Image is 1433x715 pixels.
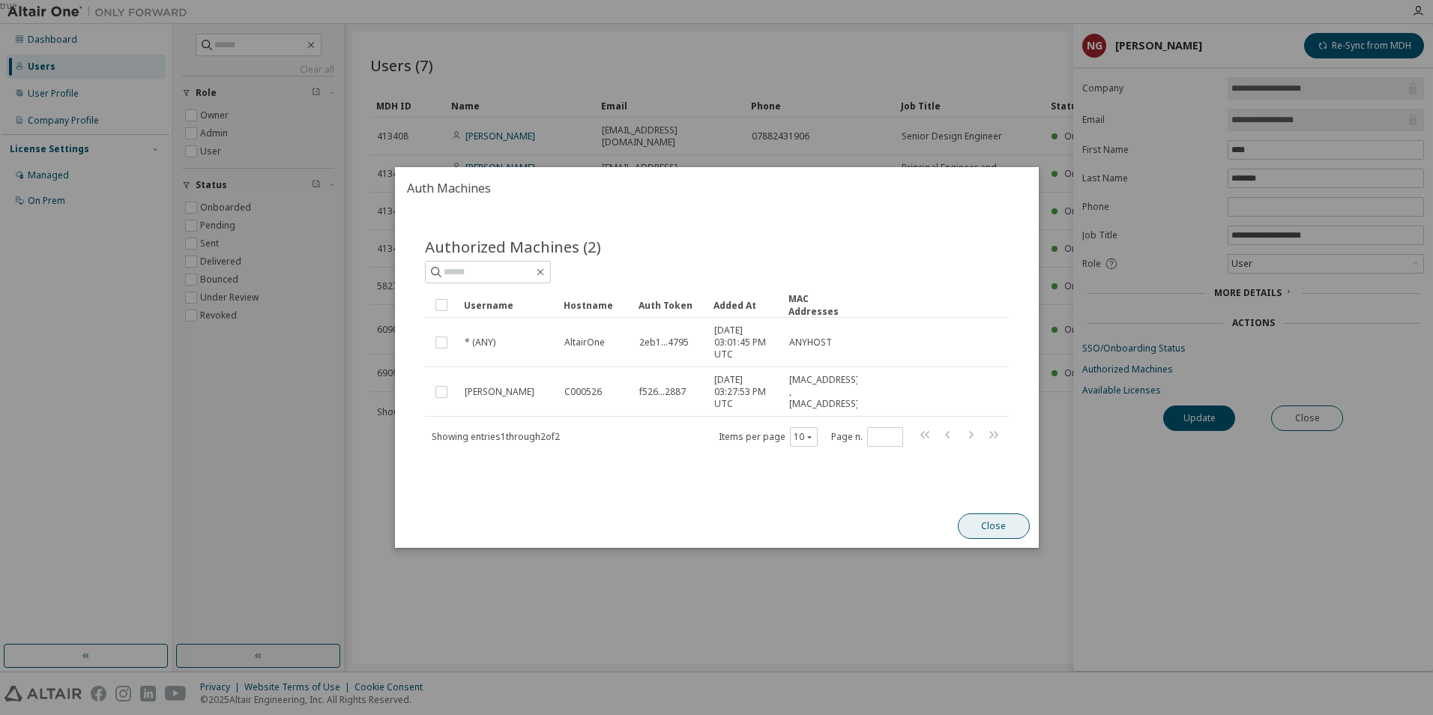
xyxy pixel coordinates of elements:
[718,427,817,447] span: Items per page
[638,293,701,317] div: Auth Token
[788,292,851,318] div: MAC Addresses
[639,337,688,349] span: 2eb1...4795
[793,431,813,443] button: 10
[432,430,560,443] span: Showing entries 1 through 2 of 2
[464,293,552,317] div: Username
[714,325,775,360] span: [DATE] 03:01:45 PM UTC
[425,236,601,257] span: Authorized Machines (2)
[564,337,604,349] span: AltairOne
[465,386,534,398] span: [PERSON_NAME]
[713,293,776,317] div: Added At
[788,374,858,410] span: [MAC_ADDRESS] , [MAC_ADDRESS]
[563,293,626,317] div: Hostname
[564,386,601,398] span: C000526
[714,374,775,410] span: [DATE] 03:27:53 PM UTC
[639,386,685,398] span: f526...2887
[395,167,1039,209] h2: Auth Machines
[830,427,902,447] span: Page n.
[788,337,831,349] span: ANYHOST
[465,337,495,349] span: * (ANY)
[957,513,1029,539] button: Close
